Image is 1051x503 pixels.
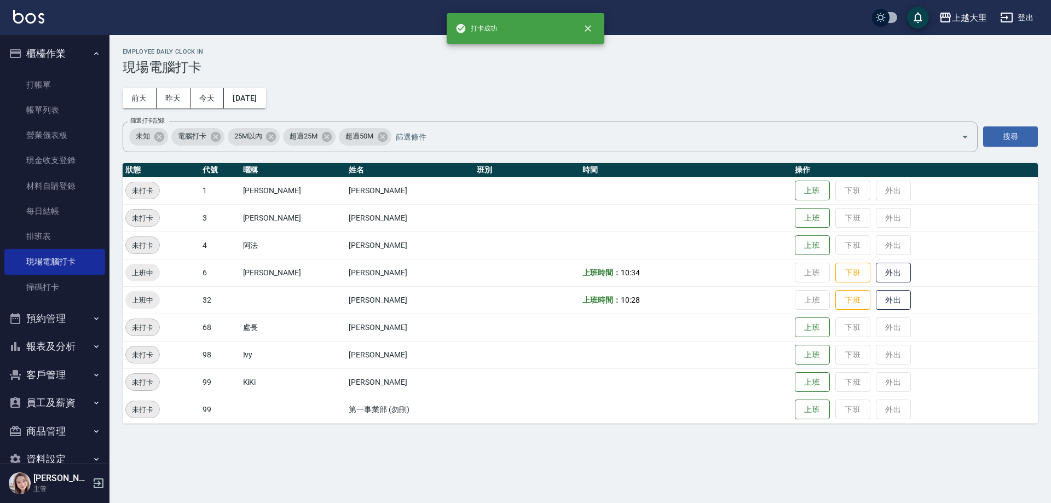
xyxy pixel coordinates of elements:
[125,294,160,306] span: 上班中
[795,372,830,392] button: 上班
[4,72,105,97] a: 打帳單
[4,174,105,199] a: 材料自購登錄
[956,128,974,146] button: Open
[126,185,159,196] span: 未打卡
[126,240,159,251] span: 未打卡
[4,361,105,389] button: 客戶管理
[876,290,911,310] button: 外出
[157,88,190,108] button: 昨天
[795,345,830,365] button: 上班
[126,322,159,333] span: 未打卡
[240,259,347,286] td: [PERSON_NAME]
[346,368,473,396] td: [PERSON_NAME]
[346,314,473,341] td: [PERSON_NAME]
[240,163,347,177] th: 暱稱
[4,249,105,274] a: 現場電腦打卡
[171,128,224,146] div: 電腦打卡
[455,23,497,34] span: 打卡成功
[224,88,265,108] button: [DATE]
[621,296,640,304] span: 10:28
[200,314,240,341] td: 68
[240,314,347,341] td: 處長
[123,48,1038,55] h2: Employee Daily Clock In
[795,400,830,420] button: 上班
[576,16,600,41] button: close
[474,163,580,177] th: 班別
[126,212,159,224] span: 未打卡
[228,131,269,142] span: 25M以內
[795,317,830,338] button: 上班
[200,259,240,286] td: 6
[795,235,830,256] button: 上班
[835,263,870,283] button: 下班
[283,131,324,142] span: 超過25M
[346,177,473,204] td: [PERSON_NAME]
[125,267,160,279] span: 上班中
[795,208,830,228] button: 上班
[795,181,830,201] button: 上班
[339,128,391,146] div: 超過50M
[200,368,240,396] td: 99
[130,117,165,125] label: 篩選打卡記錄
[346,286,473,314] td: [PERSON_NAME]
[200,163,240,177] th: 代號
[952,11,987,25] div: 上越大里
[339,131,380,142] span: 超過50M
[190,88,224,108] button: 今天
[4,39,105,68] button: 櫃檯作業
[240,232,347,259] td: 阿法
[876,263,911,283] button: 外出
[4,199,105,224] a: 每日結帳
[835,290,870,310] button: 下班
[934,7,991,29] button: 上越大里
[983,126,1038,147] button: 搜尋
[123,60,1038,75] h3: 現場電腦打卡
[4,148,105,173] a: 現金收支登錄
[346,396,473,423] td: 第一事業部 (勿刪)
[621,268,640,277] span: 10:34
[200,204,240,232] td: 3
[346,204,473,232] td: [PERSON_NAME]
[582,296,621,304] b: 上班時間：
[123,163,200,177] th: 狀態
[907,7,929,28] button: save
[4,445,105,473] button: 資料設定
[4,275,105,300] a: 掃碼打卡
[346,232,473,259] td: [PERSON_NAME]
[4,389,105,417] button: 員工及薪資
[200,177,240,204] td: 1
[582,268,621,277] b: 上班時間：
[4,304,105,333] button: 預約管理
[126,377,159,388] span: 未打卡
[200,396,240,423] td: 99
[126,349,159,361] span: 未打卡
[346,259,473,286] td: [PERSON_NAME]
[123,88,157,108] button: 前天
[200,286,240,314] td: 32
[4,97,105,123] a: 帳單列表
[126,404,159,415] span: 未打卡
[792,163,1038,177] th: 操作
[240,368,347,396] td: KiKi
[4,332,105,361] button: 報表及分析
[4,123,105,148] a: 營業儀表板
[200,341,240,368] td: 98
[4,224,105,249] a: 排班表
[346,163,473,177] th: 姓名
[393,127,942,146] input: 篩選條件
[200,232,240,259] td: 4
[129,131,157,142] span: 未知
[346,341,473,368] td: [PERSON_NAME]
[13,10,44,24] img: Logo
[129,128,168,146] div: 未知
[4,417,105,446] button: 商品管理
[9,472,31,494] img: Person
[33,484,89,494] p: 主管
[171,131,213,142] span: 電腦打卡
[228,128,280,146] div: 25M以內
[240,204,347,232] td: [PERSON_NAME]
[580,163,792,177] th: 時間
[240,341,347,368] td: Ivy
[996,8,1038,28] button: 登出
[240,177,347,204] td: [PERSON_NAME]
